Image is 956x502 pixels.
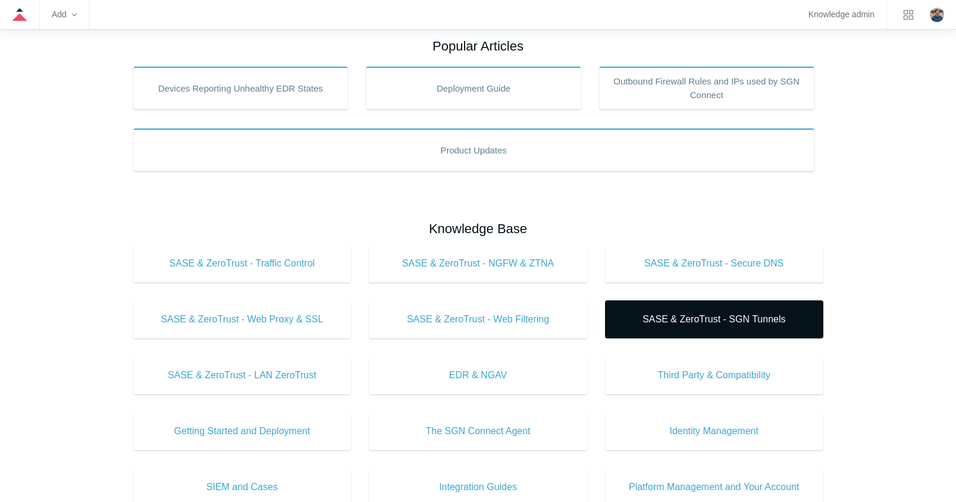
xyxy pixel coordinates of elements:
a: Deployment Guide [366,67,581,109]
span: SASE & ZeroTrust - SGN Tunnels [623,312,805,327]
a: SASE & ZeroTrust - Web Filtering [369,300,587,338]
span: SIEM and Cases [151,480,334,494]
a: Product Updates [133,128,814,171]
a: SASE & ZeroTrust - LAN ZeroTrust [133,356,352,394]
span: SASE & ZeroTrust - NGFW & ZTNA [387,256,569,271]
span: SASE & ZeroTrust - Secure DNS [623,256,805,271]
h2: Popular Articles [133,36,823,56]
a: Third Party & Compatibility [605,356,823,394]
a: Devices Reporting Unhealthy EDR States [133,67,349,109]
span: The SGN Connect Agent [387,424,569,438]
span: SASE & ZeroTrust - Traffic Control [151,256,334,271]
span: SASE & ZeroTrust - Web Filtering [387,312,569,327]
span: Getting Started and Deployment [151,424,334,438]
a: Outbound Firewall Rules and IPs used by SGN Connect [599,67,814,109]
a: SASE & ZeroTrust - Secure DNS [605,244,823,283]
a: Knowledge admin [808,11,874,18]
span: Integration Guides [387,480,569,494]
a: Identity Management [605,412,823,450]
a: SASE & ZeroTrust - NGFW & ZTNA [369,244,587,283]
a: SASE & ZeroTrust - SGN Tunnels [605,300,823,338]
a: Getting Started and Deployment [133,412,352,450]
span: SASE & ZeroTrust - Web Proxy & SSL [151,312,334,327]
a: SASE & ZeroTrust - Web Proxy & SSL [133,300,352,338]
zd-hc-trigger: Add [52,11,77,18]
span: Identity Management [623,424,805,438]
zd-hc-trigger: Click your profile icon to open the profile menu [930,8,944,22]
a: EDR & NGAV [369,356,587,394]
img: user avatar [930,8,944,22]
h2: Knowledge Base [133,219,823,239]
a: The SGN Connect Agent [369,412,587,450]
span: EDR & NGAV [387,368,569,382]
a: SASE & ZeroTrust - Traffic Control [133,244,352,283]
span: SASE & ZeroTrust - LAN ZeroTrust [151,368,334,382]
span: Platform Management and Your Account [623,480,805,494]
span: Third Party & Compatibility [623,368,805,382]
